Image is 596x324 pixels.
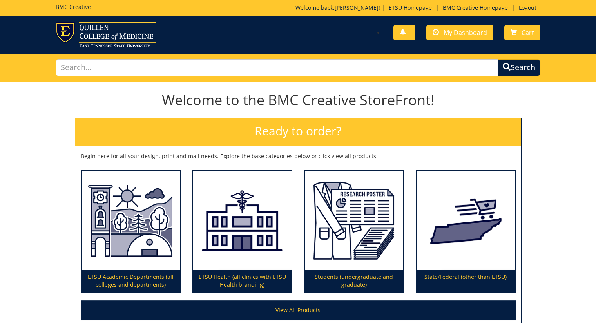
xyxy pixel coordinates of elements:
a: View All Products [81,300,516,320]
a: ETSU Health (all clinics with ETSU Health branding) [193,171,292,292]
p: ETSU Academic Departments (all colleges and departments) [82,270,180,292]
a: ETSU Academic Departments (all colleges and departments) [82,171,180,292]
img: ETSU Academic Departments (all colleges and departments) [82,171,180,270]
a: State/Federal (other than ETSU) [417,171,515,292]
img: ETSU logo [56,22,156,47]
a: ETSU Homepage [385,4,436,11]
h1: Welcome to the BMC Creative StoreFront! [75,92,522,108]
h5: BMC Creative [56,4,91,10]
a: My Dashboard [426,25,493,40]
img: ETSU Health (all clinics with ETSU Health branding) [193,171,292,270]
a: Students (undergraduate and graduate) [305,171,403,292]
p: Welcome back, ! | | | [295,4,540,12]
a: Cart [504,25,540,40]
p: State/Federal (other than ETSU) [417,270,515,292]
img: State/Federal (other than ETSU) [417,171,515,270]
img: Students (undergraduate and graduate) [305,171,403,270]
a: Logout [515,4,540,11]
p: Begin here for all your design, print and mail needs. Explore the base categories below or click ... [81,152,516,160]
a: [PERSON_NAME] [335,4,379,11]
input: Search... [56,59,498,76]
p: Students (undergraduate and graduate) [305,270,403,292]
p: ETSU Health (all clinics with ETSU Health branding) [193,270,292,292]
span: Cart [522,28,534,37]
button: Search [498,59,540,76]
a: BMC Creative Homepage [439,4,512,11]
h2: Ready to order? [75,118,521,146]
span: My Dashboard [444,28,487,37]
